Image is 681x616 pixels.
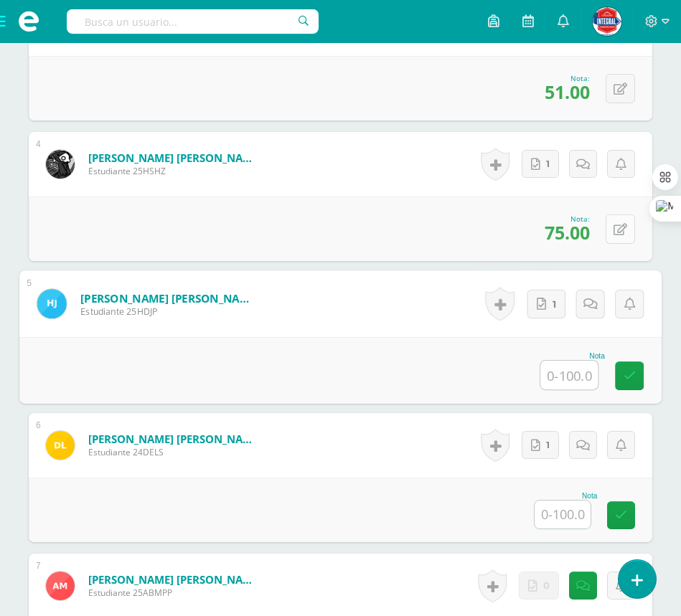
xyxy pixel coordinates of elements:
[88,587,260,599] span: Estudiante 25ABMPP
[88,446,260,458] span: Estudiante 24DELS
[540,361,598,389] input: 0-100.0
[546,432,550,458] span: 1
[46,572,75,600] img: 3fec9c21296931f396f14038ad874328.png
[88,151,260,165] a: [PERSON_NAME] [PERSON_NAME]
[553,290,556,318] span: 1
[46,150,75,179] img: 93398559f9ac5f1b8d6bbb7739e9217f.png
[80,305,258,318] span: Estudiante 25HDJP
[80,290,258,305] a: [PERSON_NAME] [PERSON_NAME]
[545,220,590,245] span: 75.00
[46,431,75,460] img: 241c364da67f439fd05b6f5b85b572cf.png
[522,150,559,178] a: 1
[543,572,550,599] span: 0
[545,214,590,224] div: Nota:
[88,432,260,446] a: [PERSON_NAME] [PERSON_NAME]
[67,9,319,34] input: Busca un usuario...
[88,165,260,177] span: Estudiante 25HSHZ
[540,352,605,360] div: Nota
[88,572,260,587] a: [PERSON_NAME] [PERSON_NAME]
[534,492,597,500] div: Nota
[545,73,590,83] div: Nota:
[527,290,566,318] a: 1
[522,431,559,459] a: 1
[545,80,590,104] span: 51.00
[37,289,67,318] img: b7ce26423c8b5fd0ad9784620c4edf8a.png
[546,151,550,177] span: 1
[593,7,621,36] img: 5b05793df8038e2f74dd67e63a03d3f6.png
[535,501,591,529] input: 0-100.0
